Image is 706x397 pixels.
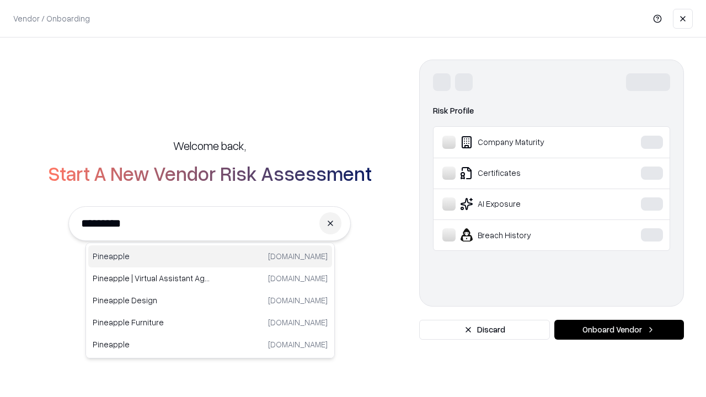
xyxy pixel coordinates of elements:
[85,243,335,358] div: Suggestions
[48,162,372,184] h2: Start A New Vendor Risk Assessment
[442,136,607,149] div: Company Maturity
[93,250,210,262] p: Pineapple
[93,294,210,306] p: Pineapple Design
[93,316,210,328] p: Pineapple Furniture
[268,272,328,284] p: [DOMAIN_NAME]
[93,272,210,284] p: Pineapple | Virtual Assistant Agency
[268,250,328,262] p: [DOMAIN_NAME]
[419,320,550,340] button: Discard
[13,13,90,24] p: Vendor / Onboarding
[268,316,328,328] p: [DOMAIN_NAME]
[268,339,328,350] p: [DOMAIN_NAME]
[173,138,246,153] h5: Welcome back,
[442,197,607,211] div: AI Exposure
[93,339,210,350] p: Pineapple
[442,228,607,242] div: Breach History
[554,320,684,340] button: Onboard Vendor
[442,167,607,180] div: Certificates
[433,104,670,117] div: Risk Profile
[268,294,328,306] p: [DOMAIN_NAME]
